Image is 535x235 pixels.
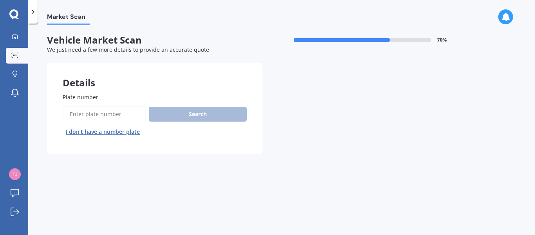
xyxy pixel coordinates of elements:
span: We just need a few more details to provide an accurate quote [47,46,209,53]
input: Enter plate number [63,106,146,122]
span: 70 % [437,37,447,43]
span: Market Scan [47,13,90,24]
span: Vehicle Market Scan [47,35,262,46]
span: Plate number [63,93,98,101]
img: bbde5e0a5204b6efa94adfef2d5d0954 [9,168,21,180]
div: Details [47,63,262,87]
button: I don’t have a number plate [63,126,143,138]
